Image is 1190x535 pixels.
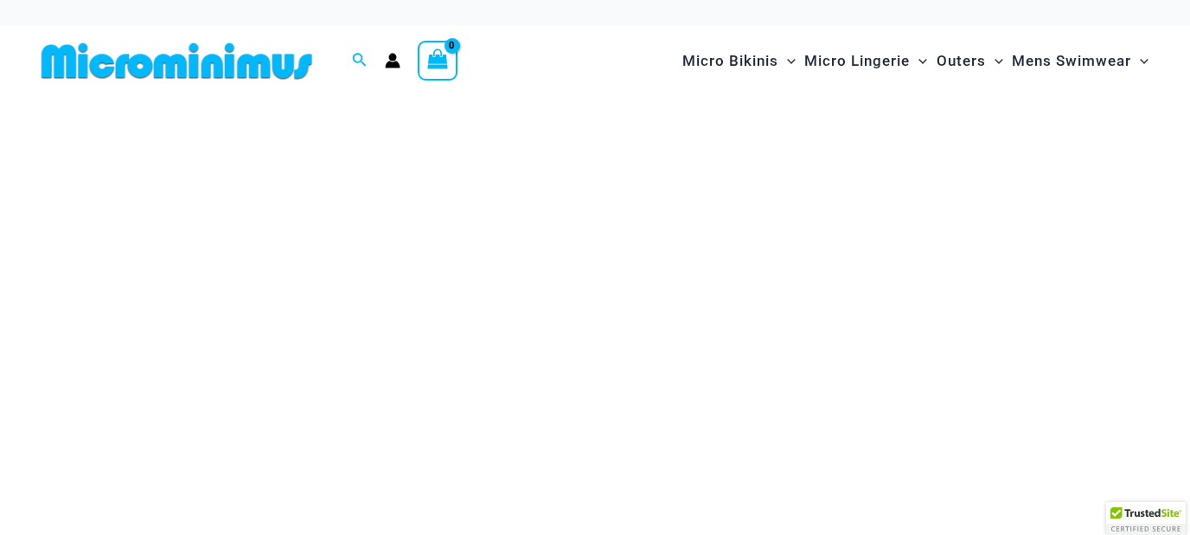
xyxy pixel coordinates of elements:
[1008,35,1153,87] a: Mens SwimwearMenu ToggleMenu Toggle
[352,50,368,72] a: Search icon link
[937,39,986,83] span: Outers
[1106,502,1186,535] div: TrustedSite Certified
[1131,39,1148,83] span: Menu Toggle
[800,35,931,87] a: Micro LingerieMenu ToggleMenu Toggle
[682,39,778,83] span: Micro Bikinis
[986,39,1003,83] span: Menu Toggle
[778,39,796,83] span: Menu Toggle
[910,39,927,83] span: Menu Toggle
[675,32,1155,90] nav: Site Navigation
[678,35,800,87] a: Micro BikinisMenu ToggleMenu Toggle
[35,42,319,81] img: MM SHOP LOGO FLAT
[385,53,400,68] a: Account icon link
[1012,39,1131,83] span: Mens Swimwear
[804,39,910,83] span: Micro Lingerie
[418,41,457,81] a: View Shopping Cart, empty
[932,35,1008,87] a: OutersMenu ToggleMenu Toggle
